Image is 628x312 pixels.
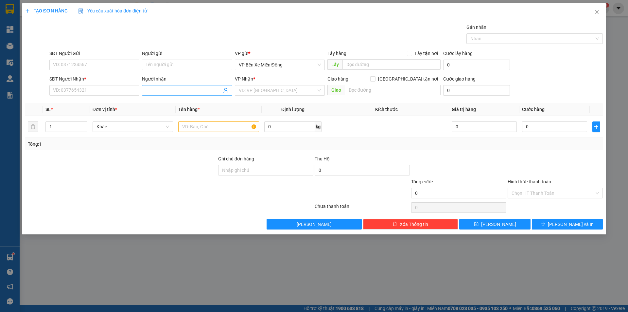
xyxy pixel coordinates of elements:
[375,107,398,112] span: Kích thước
[93,107,117,112] span: Đơn vị tính
[452,121,517,132] input: 0
[548,221,594,228] span: [PERSON_NAME] và In
[392,222,397,227] span: delete
[342,59,441,70] input: Dọc đường
[49,50,139,57] div: SĐT Người Gửi
[443,60,510,70] input: Cước lấy hàng
[522,107,545,112] span: Cước hàng
[297,221,332,228] span: [PERSON_NAME]
[223,88,228,93] span: user-add
[314,203,410,214] div: Chưa thanh toán
[267,219,362,229] button: [PERSON_NAME]
[235,50,325,57] div: VP gửi
[45,107,51,112] span: SL
[178,121,259,132] input: VD: Bàn, Ghế
[412,50,441,57] span: Lấy tận nơi
[345,85,441,95] input: Dọc đường
[593,124,600,129] span: plus
[481,221,516,228] span: [PERSON_NAME]
[411,179,433,184] span: Tổng cước
[327,59,342,70] span: Lấy
[142,75,232,83] div: Người nhận
[25,9,30,13] span: plus
[327,51,346,56] span: Lấy hàng
[78,9,83,14] img: icon
[25,8,68,13] span: TẠO ĐƠN HÀNG
[327,76,348,82] span: Giao hàng
[594,9,600,15] span: close
[178,107,200,112] span: Tên hàng
[400,221,428,228] span: Xóa Thông tin
[588,3,606,22] button: Close
[28,121,38,132] button: delete
[315,156,330,161] span: Thu Hộ
[239,60,321,70] span: VP Bến Xe Miền Đông
[443,85,510,96] input: Cước giao hàng
[592,121,600,132] button: plus
[49,75,139,83] div: SĐT Người Nhận
[452,107,476,112] span: Giá trị hàng
[443,51,473,56] label: Cước lấy hàng
[327,85,345,95] span: Giao
[218,165,313,175] input: Ghi chú đơn hàng
[218,156,254,161] label: Ghi chú đơn hàng
[508,179,551,184] label: Hình thức thanh toán
[443,76,476,82] label: Cước giao hàng
[375,75,441,83] span: [GEOGRAPHIC_DATA] tận nơi
[532,219,603,229] button: printer[PERSON_NAME] và In
[459,219,530,229] button: save[PERSON_NAME]
[28,140,242,148] div: Tổng: 1
[315,121,322,132] span: kg
[142,50,232,57] div: Người gửi
[96,122,169,132] span: Khác
[474,222,479,227] span: save
[78,8,147,13] span: Yêu cầu xuất hóa đơn điện tử
[235,76,253,82] span: VP Nhận
[466,25,486,30] label: Gán nhãn
[541,222,545,227] span: printer
[281,107,305,112] span: Định lượng
[363,219,458,229] button: deleteXóa Thông tin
